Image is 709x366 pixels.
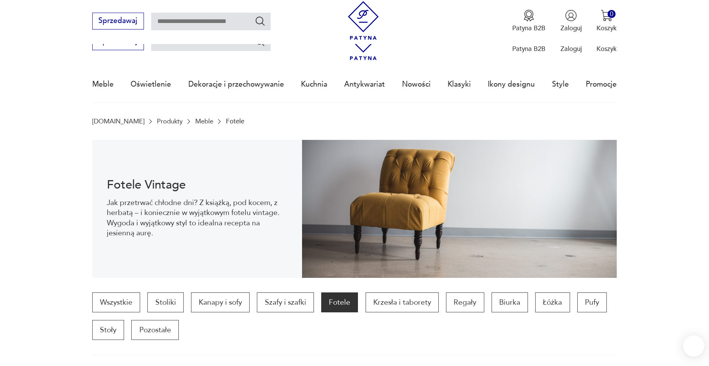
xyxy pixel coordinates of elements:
[92,292,140,312] a: Wszystkie
[596,44,617,53] p: Koszyk
[255,36,266,47] button: Szukaj
[191,292,250,312] a: Kanapy i sofy
[608,10,616,18] div: 0
[131,67,171,102] a: Oświetlenie
[131,320,178,340] a: Pozostałe
[560,10,582,33] button: Zaloguj
[301,67,327,102] a: Kuchnia
[586,67,617,102] a: Promocje
[402,67,431,102] a: Nowości
[92,320,124,340] a: Stoły
[565,10,577,21] img: Ikonka użytkownika
[344,67,385,102] a: Antykwariat
[344,1,383,40] img: Patyna - sklep z meblami i dekoracjami vintage
[257,292,314,312] a: Szafy i szafki
[512,10,546,33] button: Patyna B2B
[601,10,613,21] img: Ikona koszyka
[92,13,144,30] button: Sprzedawaj
[255,15,266,26] button: Szukaj
[107,179,287,190] h1: Fotele Vintage
[577,292,607,312] a: Pufy
[523,10,535,21] img: Ikona medalu
[448,67,471,102] a: Klasyki
[512,10,546,33] a: Ikona medaluPatyna B2B
[226,118,244,125] p: Fotele
[92,18,144,25] a: Sprzedawaj
[535,292,570,312] a: Łóżka
[512,24,546,33] p: Patyna B2B
[188,67,284,102] a: Dekoracje i przechowywanie
[560,44,582,53] p: Zaloguj
[560,24,582,33] p: Zaloguj
[92,39,144,45] a: Sprzedawaj
[321,292,358,312] a: Fotele
[92,67,114,102] a: Meble
[683,335,704,357] iframe: Smartsupp widget button
[366,292,439,312] a: Krzesła i taborety
[147,292,183,312] a: Stoliki
[596,24,617,33] p: Koszyk
[92,118,144,125] a: [DOMAIN_NAME]
[488,67,535,102] a: Ikony designu
[157,118,183,125] a: Produkty
[512,44,546,53] p: Patyna B2B
[446,292,484,312] a: Regały
[107,198,287,238] p: Jak przetrwać chłodne dni? Z książką, pod kocem, z herbatą – i koniecznie w wyjątkowym fotelu vin...
[596,10,617,33] button: 0Koszyk
[492,292,528,312] a: Biurka
[552,67,569,102] a: Style
[195,118,213,125] a: Meble
[302,140,617,278] img: 9275102764de9360b0b1aa4293741aa9.jpg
